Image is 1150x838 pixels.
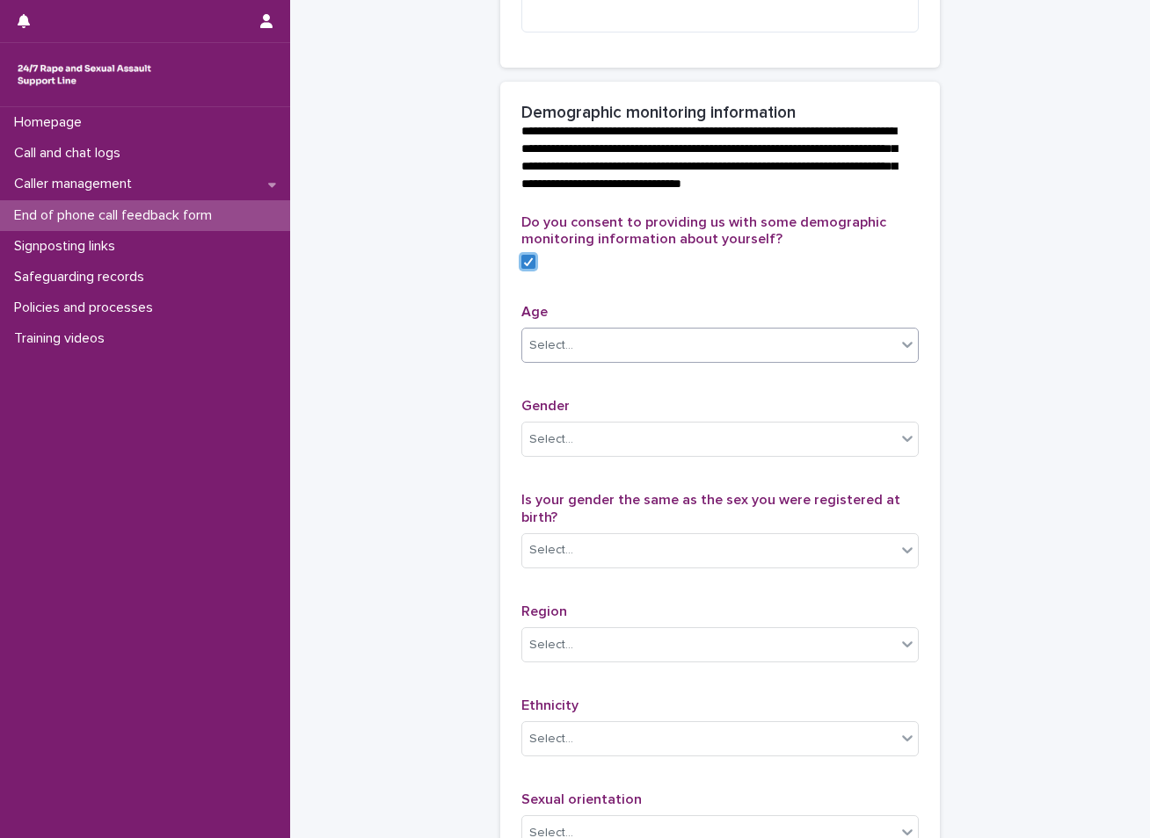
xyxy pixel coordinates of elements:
[7,238,129,255] p: Signposting links
[521,103,796,123] h2: Demographic monitoring information
[521,698,579,712] span: Ethnicity
[7,269,158,285] p: Safeguarding records
[7,330,119,347] p: Training videos
[7,300,167,316] p: Policies and processes
[529,541,573,560] div: Select...
[521,215,886,246] span: Do you consent to providing us with some demographic monitoring information about yourself?
[529,336,573,355] div: Select...
[521,792,642,806] span: Sexual orientation
[529,730,573,748] div: Select...
[521,493,900,524] span: Is your gender the same as the sex you were registered at birth?
[7,114,96,131] p: Homepage
[7,207,226,224] p: End of phone call feedback form
[14,57,155,92] img: rhQMoQhaT3yELyF149Cw
[521,399,570,413] span: Gender
[529,636,573,654] div: Select...
[521,305,548,319] span: Age
[521,604,567,618] span: Region
[529,430,573,449] div: Select...
[7,176,146,192] p: Caller management
[7,145,135,162] p: Call and chat logs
